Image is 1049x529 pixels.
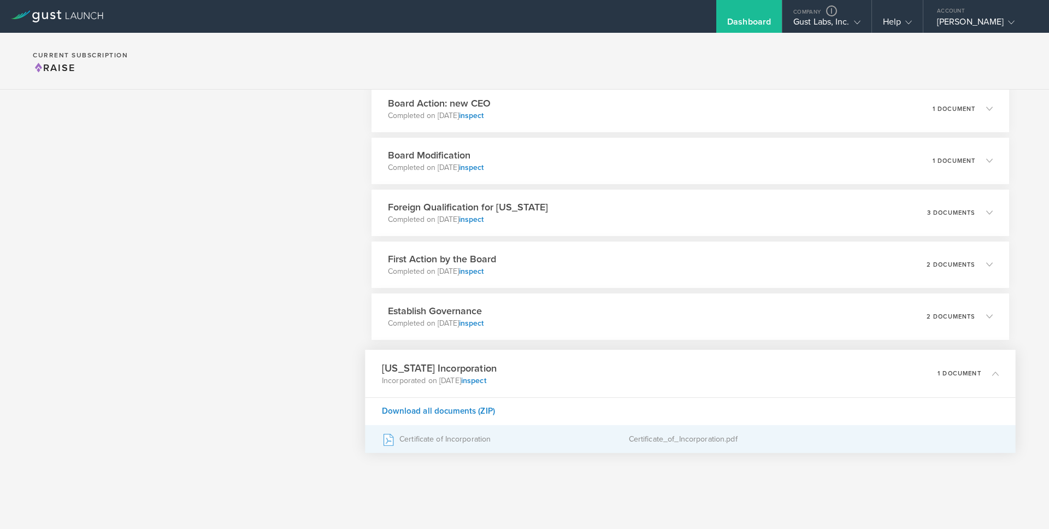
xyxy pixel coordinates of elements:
[388,200,548,214] h3: Foreign Qualification for [US_STATE]
[459,163,484,172] a: inspect
[938,370,981,376] p: 1 document
[933,158,975,164] p: 1 document
[927,314,975,320] p: 2 documents
[933,106,975,112] p: 1 document
[461,375,486,385] a: inspect
[382,425,629,452] div: Certificate of Incorporation
[388,110,491,121] p: Completed on [DATE]
[388,252,496,266] h3: First Action by the Board
[382,375,497,386] p: Incorporated on [DATE]
[33,62,75,74] span: Raise
[382,361,497,375] h3: [US_STATE] Incorporation
[365,397,1016,425] div: Download all documents (ZIP)
[388,318,484,329] p: Completed on [DATE]
[727,16,771,33] div: Dashboard
[388,96,491,110] h3: Board Action: new CEO
[33,52,128,58] h2: Current Subscription
[459,319,484,328] a: inspect
[927,262,975,268] p: 2 documents
[628,425,999,452] div: Certificate_of_Incorporation.pdf
[388,266,496,277] p: Completed on [DATE]
[459,267,484,276] a: inspect
[459,215,484,224] a: inspect
[388,148,484,162] h3: Board Modification
[388,214,548,225] p: Completed on [DATE]
[793,16,861,33] div: Gust Labs, Inc.
[883,16,912,33] div: Help
[388,162,484,173] p: Completed on [DATE]
[459,111,484,120] a: inspect
[937,16,1030,33] div: [PERSON_NAME]
[388,304,484,318] h3: Establish Governance
[927,210,975,216] p: 3 documents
